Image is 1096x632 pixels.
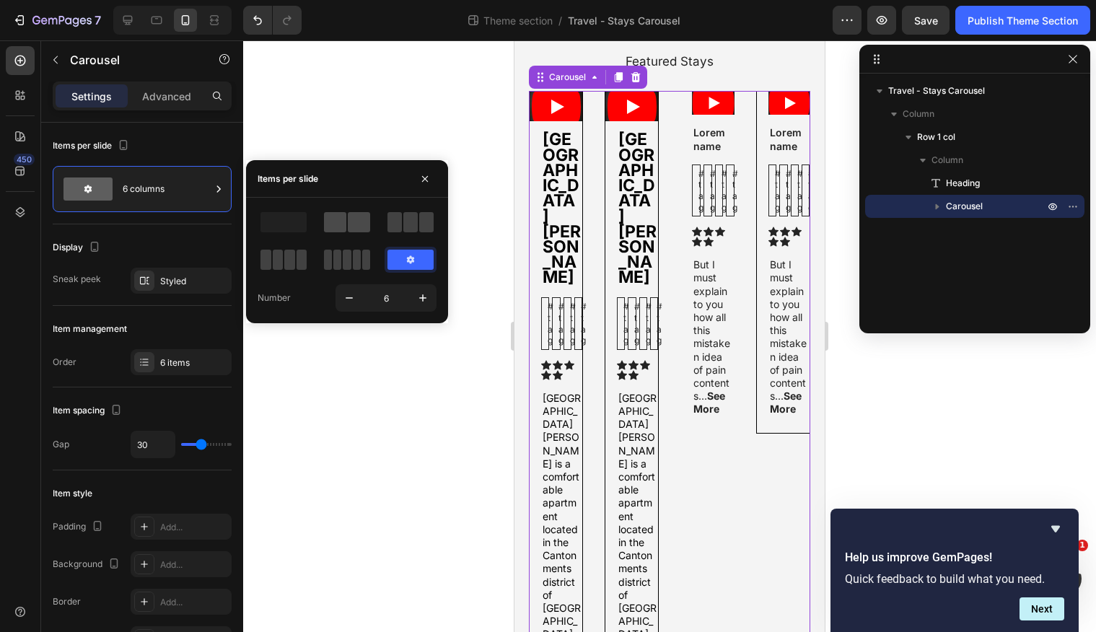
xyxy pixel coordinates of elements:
[70,51,193,69] p: Carousel
[955,6,1090,35] button: Publish Theme Section
[914,14,938,27] span: Save
[160,521,228,534] div: Add...
[968,13,1078,28] div: Publish Theme Section
[481,13,556,28] span: Theme section
[568,13,680,28] span: Travel - Stays Carousel
[6,6,108,35] button: 7
[53,487,92,500] div: Item style
[243,6,302,35] div: Undo/Redo
[845,549,1064,566] h2: Help us improve GemPages!
[160,275,228,288] div: Styled
[888,84,985,98] span: Travel - Stays Carousel
[53,555,123,574] div: Background
[1047,520,1064,537] button: Hide survey
[53,595,81,608] div: Border
[845,572,1064,586] p: Quick feedback to build what you need.
[14,154,35,165] div: 450
[53,238,103,258] div: Display
[946,176,980,190] span: Heading
[946,199,983,214] span: Carousel
[53,401,125,421] div: Item spacing
[53,136,132,156] div: Items per slide
[558,13,562,28] span: /
[903,107,934,121] span: Column
[53,273,101,286] div: Sneak peek
[160,596,228,609] div: Add...
[95,12,101,29] p: 7
[845,520,1064,620] div: Help us improve GemPages!
[1020,597,1064,620] button: Next question
[53,322,127,335] div: Item management
[53,517,106,537] div: Padding
[160,356,228,369] div: 6 items
[123,172,211,206] div: 6 columns
[514,40,825,632] iframe: Design area
[131,431,175,457] input: Auto
[1077,540,1088,551] span: 1
[142,89,191,104] p: Advanced
[258,291,291,304] div: Number
[931,153,963,167] span: Column
[53,438,69,451] div: Gap
[160,558,228,571] div: Add...
[902,6,950,35] button: Save
[53,356,76,369] div: Order
[917,130,955,144] span: Row 1 col
[258,172,318,185] div: Items per slide
[71,89,112,104] p: Settings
